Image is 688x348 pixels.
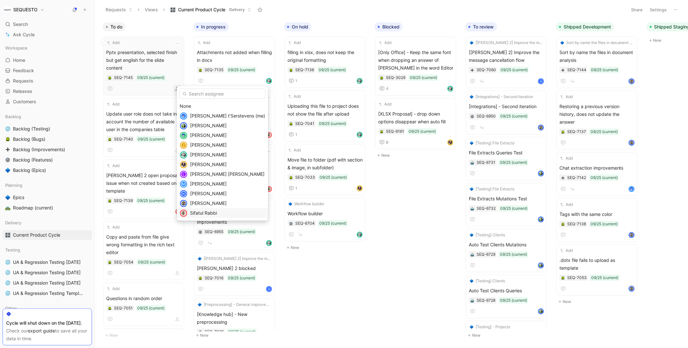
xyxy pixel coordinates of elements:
[180,103,265,110] div: None
[181,133,186,139] img: avatar
[181,142,186,148] div: J
[179,89,265,99] input: Search assignee
[181,162,186,168] img: avatar
[181,172,186,177] div: L
[190,181,227,187] span: [PERSON_NAME]
[190,172,265,177] span: [PERSON_NAME] [PERSON_NAME]
[190,210,217,216] span: Sifatul Rabbi
[181,113,186,119] img: avatar
[190,123,227,129] span: [PERSON_NAME]
[181,210,186,216] img: avatar
[190,133,227,138] span: [PERSON_NAME]
[190,142,227,148] span: [PERSON_NAME]
[190,152,227,158] span: [PERSON_NAME]
[181,191,186,197] div: N
[190,191,227,196] span: [PERSON_NAME]
[190,113,265,119] span: [PERSON_NAME] t'Serstevens (me)
[181,123,186,129] img: avatar
[190,201,227,206] span: [PERSON_NAME]
[181,181,186,187] div: M
[181,152,186,158] img: avatar
[190,162,227,167] span: [PERSON_NAME]
[181,201,186,207] img: avatar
